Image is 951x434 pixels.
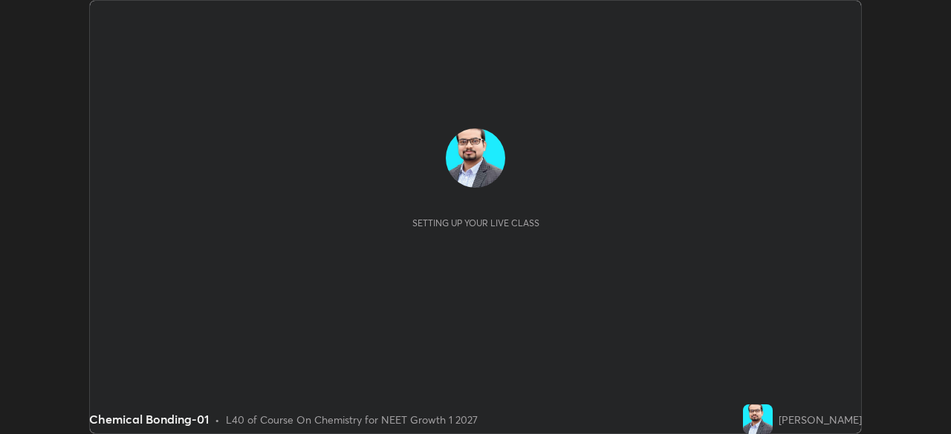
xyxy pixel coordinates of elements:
div: Chemical Bonding-01 [89,410,209,428]
div: Setting up your live class [412,217,539,228]
img: 575f463803b64d1597248aa6fa768815.jpg [743,404,773,434]
div: • [215,412,220,427]
div: [PERSON_NAME] [779,412,862,427]
div: L40 of Course On Chemistry for NEET Growth 1 2027 [226,412,478,427]
img: 575f463803b64d1597248aa6fa768815.jpg [446,128,505,188]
